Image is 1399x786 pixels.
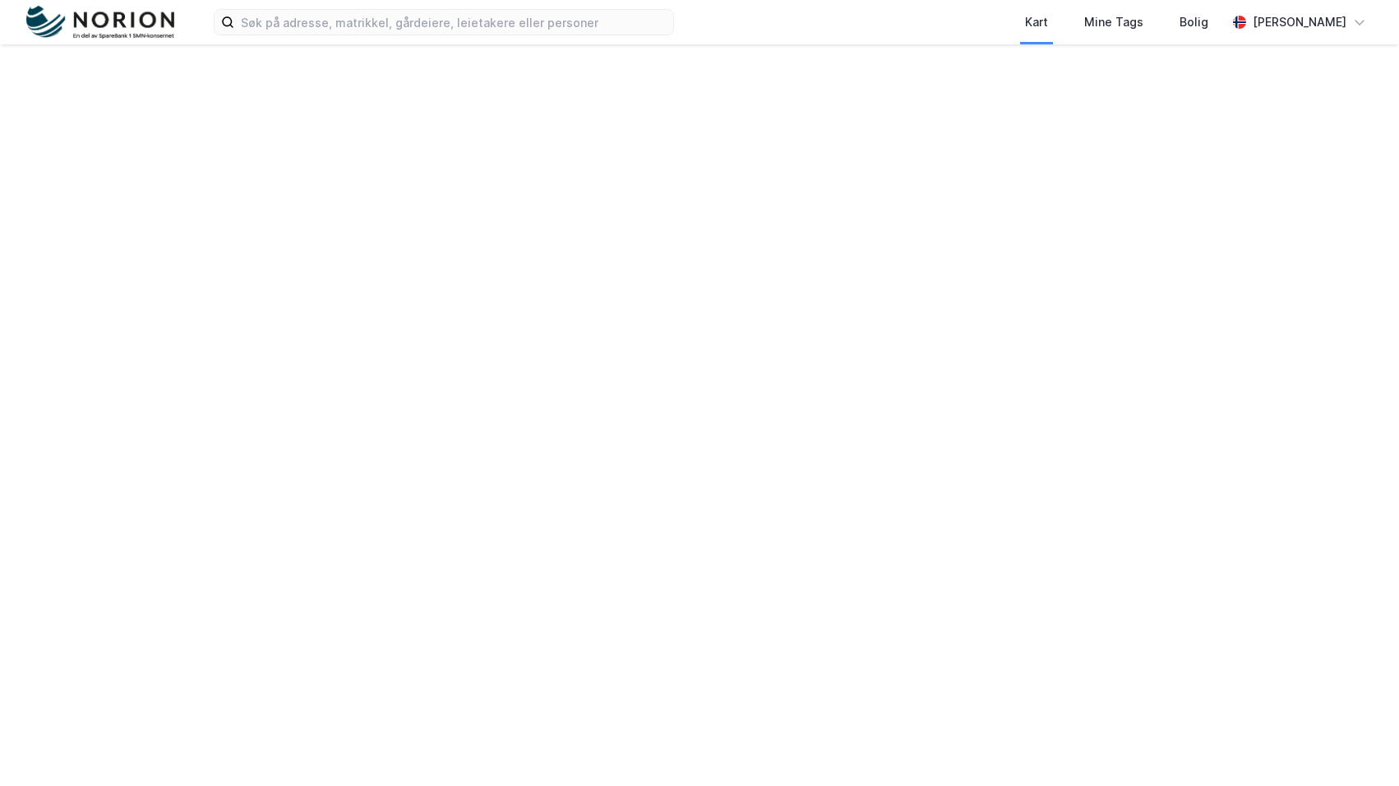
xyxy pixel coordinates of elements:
[1253,12,1346,32] div: [PERSON_NAME]
[1025,12,1048,32] div: Kart
[1317,707,1399,786] iframe: Chat Widget
[234,10,673,35] input: Søk på adresse, matrikkel, gårdeiere, leietakere eller personer
[26,6,174,39] img: norion-logo.80e7a08dc31c2e691866.png
[1084,12,1143,32] div: Mine Tags
[1180,12,1208,32] div: Bolig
